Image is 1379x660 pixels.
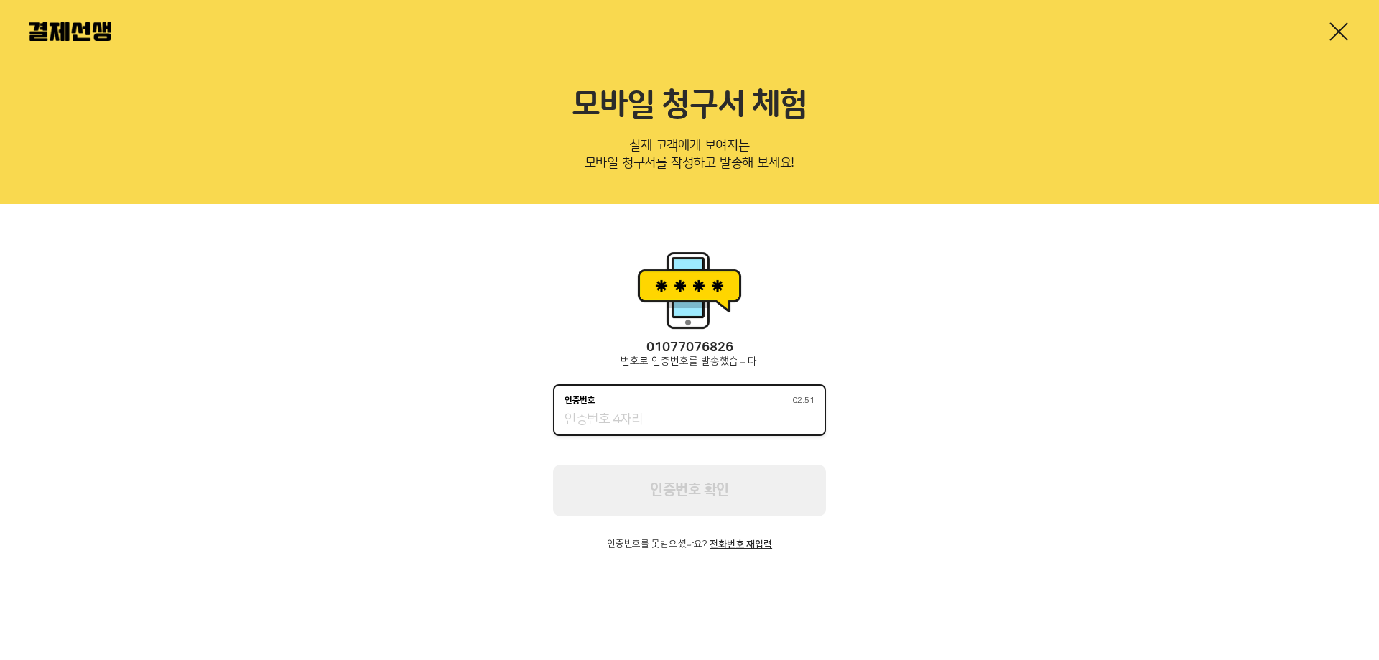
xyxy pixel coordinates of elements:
[29,86,1350,125] h2: 모바일 청구서 체험
[710,539,772,549] button: 전화번호 재입력
[29,134,1350,181] p: 실제 고객에게 보여지는 모바일 청구서를 작성하고 발송해 보세요!
[553,355,826,367] p: 번호로 인증번호를 발송했습니다.
[553,465,826,516] button: 인증번호 확인
[565,412,814,429] input: 인증번호02:51
[632,247,747,333] img: 휴대폰인증 이미지
[565,396,595,406] p: 인증번호
[553,340,826,355] p: 01077076826
[792,396,814,405] span: 02:51
[29,22,111,41] img: 결제선생
[553,539,826,549] p: 인증번호를 못받으셨나요?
